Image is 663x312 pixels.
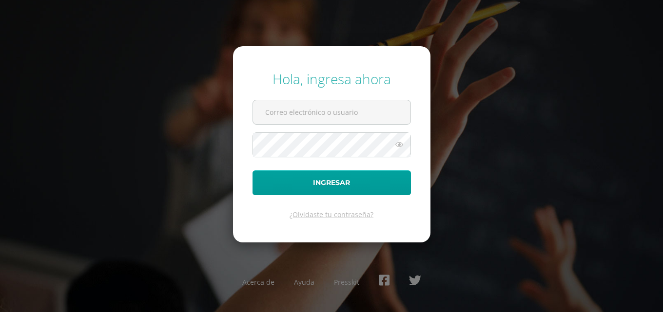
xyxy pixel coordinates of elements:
[253,70,411,88] div: Hola, ingresa ahora
[334,277,359,287] a: Presskit
[253,100,410,124] input: Correo electrónico o usuario
[242,277,274,287] a: Acerca de
[294,277,314,287] a: Ayuda
[290,210,373,219] a: ¿Olvidaste tu contraseña?
[253,170,411,195] button: Ingresar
